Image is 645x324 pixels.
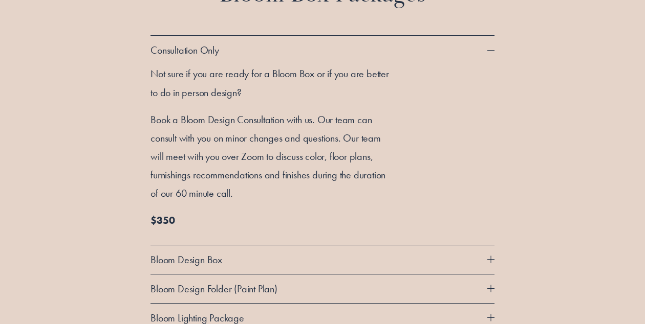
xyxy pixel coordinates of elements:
button: Bloom Design Folder (Paint Plan) [150,274,494,303]
button: Bloom Design Box [150,245,494,274]
span: Bloom Design Box [150,253,487,266]
p: Book a Bloom Design Consultation with us. Our team can consult with you on minor changes and ques... [150,110,391,202]
div: Consultation Only [150,64,494,244]
p: Not sure if you are ready for a Bloom Box or if you are better to do in person design? [150,64,391,101]
strong: $350 [150,214,175,227]
span: Bloom Design Folder (Paint Plan) [150,282,487,295]
button: Consultation Only [150,36,494,64]
span: Consultation Only [150,43,487,57]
